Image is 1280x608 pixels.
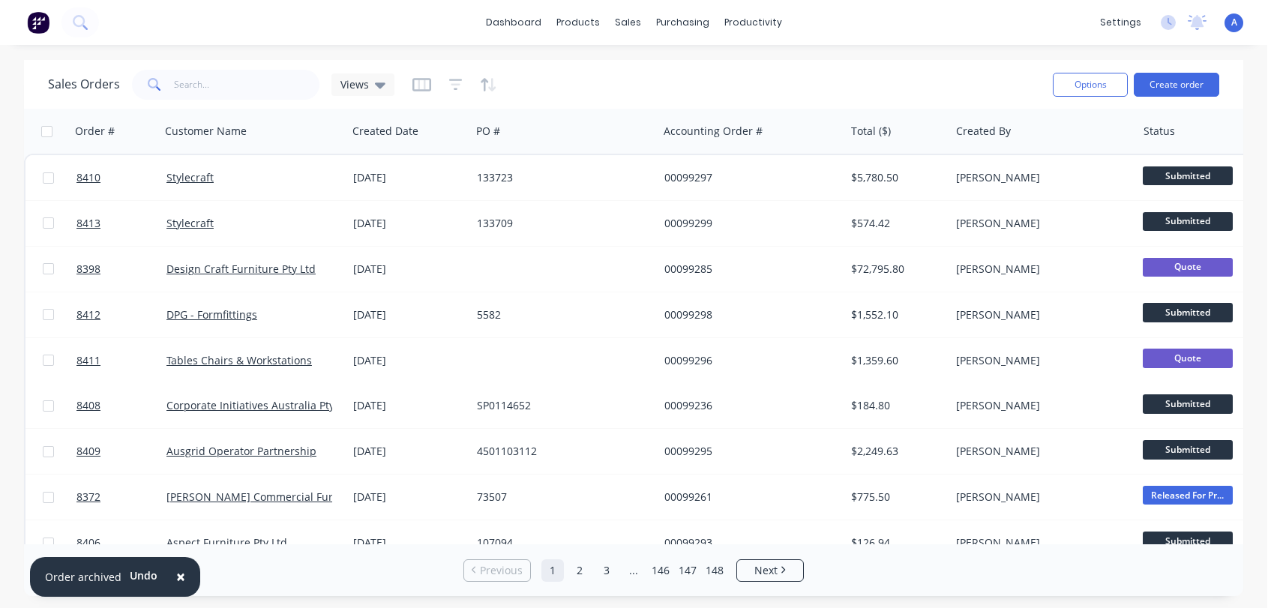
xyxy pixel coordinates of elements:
[851,307,939,322] div: $1,552.10
[76,155,166,200] a: 8410
[166,444,316,458] a: Ausgrid Operator Partnership
[476,124,500,139] div: PO #
[664,262,831,277] div: 00099285
[76,520,166,565] a: 8406
[851,353,939,368] div: $1,359.60
[478,11,549,34] a: dashboard
[477,216,643,231] div: 133709
[76,216,100,231] span: 8413
[353,262,465,277] div: [DATE]
[851,490,939,505] div: $775.50
[1144,124,1175,139] div: Status
[76,535,100,550] span: 8406
[851,170,939,185] div: $5,780.50
[1093,11,1149,34] div: settings
[477,307,643,322] div: 5582
[353,535,465,550] div: [DATE]
[1143,440,1233,459] span: Submitted
[76,292,166,337] a: 8412
[353,490,465,505] div: [DATE]
[27,11,49,34] img: Factory
[851,398,939,413] div: $184.80
[161,559,200,595] button: Close
[717,11,790,34] div: productivity
[549,11,607,34] div: products
[956,216,1123,231] div: [PERSON_NAME]
[76,475,166,520] a: 8372
[353,307,465,322] div: [DATE]
[754,563,778,578] span: Next
[956,535,1123,550] div: [PERSON_NAME]
[956,444,1123,459] div: [PERSON_NAME]
[676,559,699,582] a: Page 147
[176,566,185,587] span: ×
[1143,166,1233,185] span: Submitted
[664,490,831,505] div: 00099261
[649,559,672,582] a: Page 146
[851,124,891,139] div: Total ($)
[851,535,939,550] div: $126.94
[121,565,166,587] button: Undo
[851,444,939,459] div: $2,249.63
[480,563,523,578] span: Previous
[76,262,100,277] span: 8398
[1143,486,1233,505] span: Released For Pr...
[76,444,100,459] span: 8409
[165,124,247,139] div: Customer Name
[477,398,643,413] div: SP0114652
[353,444,465,459] div: [DATE]
[703,559,726,582] a: Page 148
[76,307,100,322] span: 8412
[477,170,643,185] div: 133723
[353,398,465,413] div: [DATE]
[166,535,287,550] a: Aspect Furniture Pty Ltd
[568,559,591,582] a: Page 2
[664,216,831,231] div: 00099299
[174,70,320,100] input: Search...
[166,353,312,367] a: Tables Chairs & Workstations
[649,11,717,34] div: purchasing
[477,490,643,505] div: 73507
[75,124,115,139] div: Order #
[956,124,1011,139] div: Created By
[956,353,1123,368] div: [PERSON_NAME]
[76,490,100,505] span: 8372
[457,559,810,582] ul: Pagination
[664,444,831,459] div: 00099295
[664,398,831,413] div: 00099236
[76,247,166,292] a: 8398
[1134,73,1219,97] button: Create order
[956,490,1123,505] div: [PERSON_NAME]
[607,11,649,34] div: sales
[352,124,418,139] div: Created Date
[76,429,166,474] a: 8409
[464,563,530,578] a: Previous page
[76,170,100,185] span: 8410
[956,170,1123,185] div: [PERSON_NAME]
[1231,16,1237,29] span: A
[76,338,166,383] a: 8411
[477,535,643,550] div: 107094
[737,563,803,578] a: Next page
[664,170,831,185] div: 00099297
[664,353,831,368] div: 00099296
[1143,349,1233,367] span: Quote
[166,170,214,184] a: Stylecraft
[166,398,353,412] a: Corporate Initiatives Australia Pty Ltd
[76,398,100,413] span: 8408
[166,307,257,322] a: DPG - Formfittings
[664,535,831,550] div: 00099293
[353,353,465,368] div: [DATE]
[340,76,369,92] span: Views
[956,307,1123,322] div: [PERSON_NAME]
[166,216,214,230] a: Stylecraft
[45,569,121,585] div: Order archived
[1143,532,1233,550] span: Submitted
[541,559,564,582] a: Page 1 is your current page
[851,262,939,277] div: $72,795.80
[353,170,465,185] div: [DATE]
[76,201,166,246] a: 8413
[956,262,1123,277] div: [PERSON_NAME]
[1143,258,1233,277] span: Quote
[851,216,939,231] div: $574.42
